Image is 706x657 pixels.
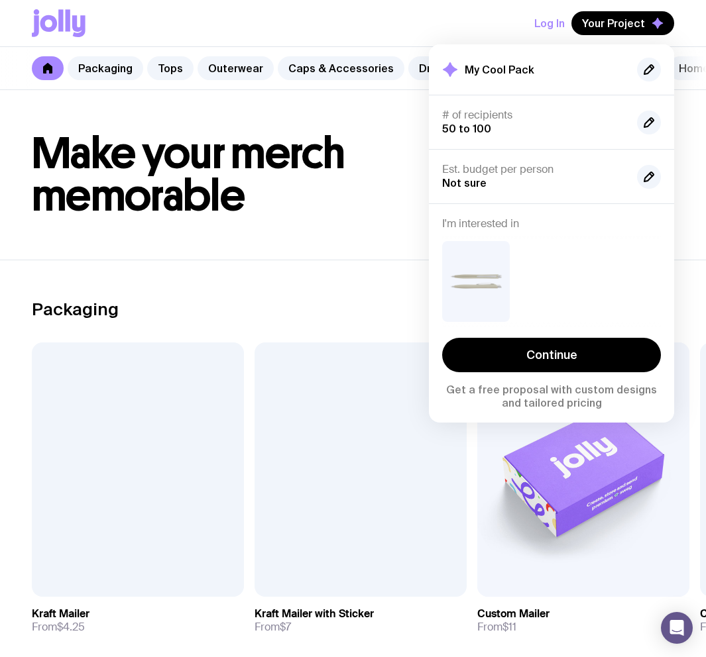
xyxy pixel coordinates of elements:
button: Log In [534,11,565,35]
span: From [32,621,85,634]
span: $11 [502,620,516,634]
a: Continue [442,338,661,372]
h4: Est. budget per person [442,163,626,176]
div: Open Intercom Messenger [661,612,693,644]
h3: Custom Mailer [477,607,550,621]
a: Outerwear [198,56,274,80]
a: Drinkware [408,56,481,80]
span: $4.25 [57,620,85,634]
a: Tops [147,56,194,80]
button: Your Project [571,11,674,35]
a: Packaging [68,56,143,80]
span: From [477,621,516,634]
a: Kraft Mailer with StickerFrom$7 [255,597,467,644]
h2: Packaging [32,299,119,319]
span: 50 to 100 [442,123,491,134]
h2: My Cool Pack [465,63,534,76]
a: Caps & Accessories [278,56,404,80]
h4: # of recipients [442,109,626,122]
h3: Kraft Mailer [32,607,89,621]
span: $7 [280,620,291,634]
span: From [255,621,291,634]
span: Make your merch memorable [32,127,345,222]
p: Get a free proposal with custom designs and tailored pricing [442,383,661,409]
h3: Kraft Mailer with Sticker [255,607,374,621]
a: Kraft MailerFrom$4.25 [32,597,244,644]
span: Not sure [442,177,487,189]
h4: I'm interested in [442,217,661,230]
span: Your Project [582,17,645,30]
a: Custom MailerFrom$11 [477,597,689,644]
